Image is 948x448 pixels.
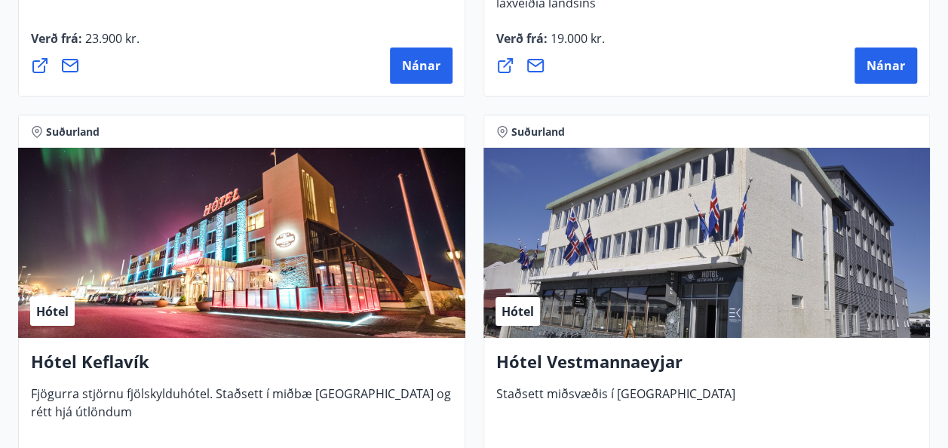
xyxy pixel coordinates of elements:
button: Nánar [390,48,453,84]
span: Hótel [502,303,534,320]
span: 19.000 kr. [548,30,605,47]
span: Nánar [867,57,905,74]
span: Suðurland [46,124,100,140]
span: Suðurland [511,124,565,140]
span: Verð frá : [496,30,605,59]
h4: Hótel Vestmannaeyjar [496,350,918,385]
span: Staðsett miðsvæðis í [GEOGRAPHIC_DATA] [496,385,735,414]
span: Nánar [402,57,440,74]
span: Fjögurra stjörnu fjölskylduhótel. Staðsett í miðbæ [GEOGRAPHIC_DATA] og rétt hjá útlöndum [31,385,451,432]
h4: Hótel Keflavík [31,350,453,385]
button: Nánar [854,48,917,84]
span: 23.900 kr. [82,30,140,47]
span: Hótel [36,303,69,320]
span: Verð frá : [31,30,140,59]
